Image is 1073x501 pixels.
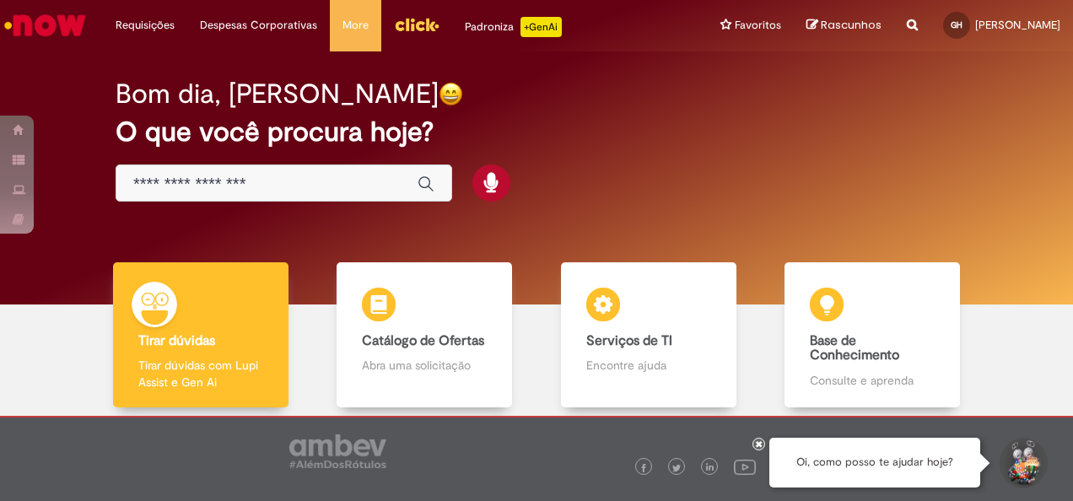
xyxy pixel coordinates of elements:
[734,455,756,477] img: logo_footer_youtube.png
[465,17,562,37] div: Padroniza
[586,332,672,349] b: Serviços de TI
[116,17,175,34] span: Requisições
[362,332,484,349] b: Catálogo de Ofertas
[586,357,711,374] p: Encontre ajuda
[769,438,980,488] div: Oi, como posso te ajudar hoje?
[394,12,439,37] img: click_logo_yellow_360x200.png
[975,18,1060,32] span: [PERSON_NAME]
[951,19,962,30] span: GH
[116,79,439,109] h2: Bom dia, [PERSON_NAME]
[810,332,899,364] b: Base de Conhecimento
[672,464,681,472] img: logo_footer_twitter.png
[289,434,386,468] img: logo_footer_ambev_rotulo_gray.png
[138,357,263,391] p: Tirar dúvidas com Lupi Assist e Gen Ai
[821,17,882,33] span: Rascunhos
[439,82,463,106] img: happy-face.png
[2,8,89,42] img: ServiceNow
[761,262,985,408] a: Base de Conhecimento Consulte e aprenda
[313,262,537,408] a: Catálogo de Ofertas Abra uma solicitação
[735,17,781,34] span: Favoritos
[89,262,313,408] a: Tirar dúvidas Tirar dúvidas com Lupi Assist e Gen Ai
[806,18,882,34] a: Rascunhos
[342,17,369,34] span: More
[116,117,957,147] h2: O que você procura hoje?
[706,463,714,473] img: logo_footer_linkedin.png
[200,17,317,34] span: Despesas Corporativas
[138,332,215,349] b: Tirar dúvidas
[810,372,935,389] p: Consulte e aprenda
[520,17,562,37] p: +GenAi
[997,438,1048,488] button: Iniciar Conversa de Suporte
[639,464,648,472] img: logo_footer_facebook.png
[362,357,487,374] p: Abra uma solicitação
[536,262,761,408] a: Serviços de TI Encontre ajuda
